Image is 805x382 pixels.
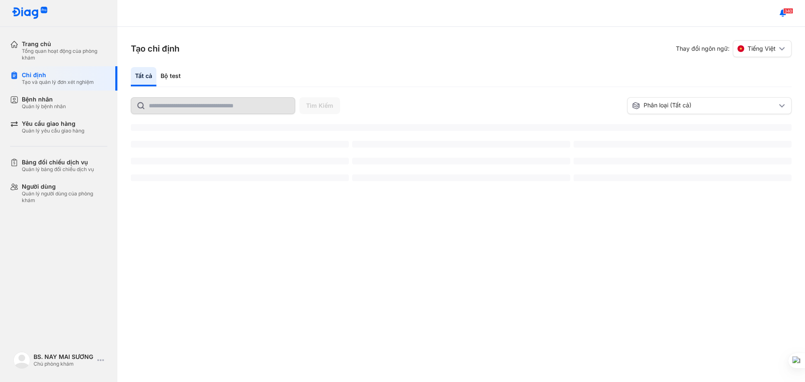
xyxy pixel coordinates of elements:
div: Bộ test [156,67,185,86]
span: ‌ [574,158,792,164]
img: logo [12,7,48,20]
div: Quản lý người dùng của phòng khám [22,190,107,204]
div: Người dùng [22,183,107,190]
div: Chỉ định [22,71,94,79]
span: ‌ [574,141,792,148]
img: logo [13,352,30,369]
div: BS. NAY MAI SƯƠNG [34,353,94,361]
div: Thay đổi ngôn ngữ: [676,40,792,57]
div: Tạo và quản lý đơn xét nghiệm [22,79,94,86]
span: ‌ [352,174,570,181]
div: Yêu cầu giao hàng [22,120,84,127]
span: ‌ [352,141,570,148]
span: ‌ [574,174,792,181]
div: Quản lý bệnh nhân [22,103,66,110]
span: ‌ [352,158,570,164]
div: Bảng đối chiếu dịch vụ [22,159,94,166]
h3: Tạo chỉ định [131,43,179,55]
div: Trang chủ [22,40,107,48]
div: Quản lý yêu cầu giao hàng [22,127,84,134]
button: Tìm Kiếm [299,97,340,114]
div: Tổng quan hoạt động của phòng khám [22,48,107,61]
div: Chủ phòng khám [34,361,94,367]
div: Quản lý bảng đối chiếu dịch vụ [22,166,94,173]
div: Tất cả [131,67,156,86]
span: ‌ [131,141,349,148]
span: ‌ [131,124,792,131]
span: ‌ [131,174,349,181]
span: ‌ [131,158,349,164]
div: Bệnh nhân [22,96,66,103]
span: 340 [783,8,793,14]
